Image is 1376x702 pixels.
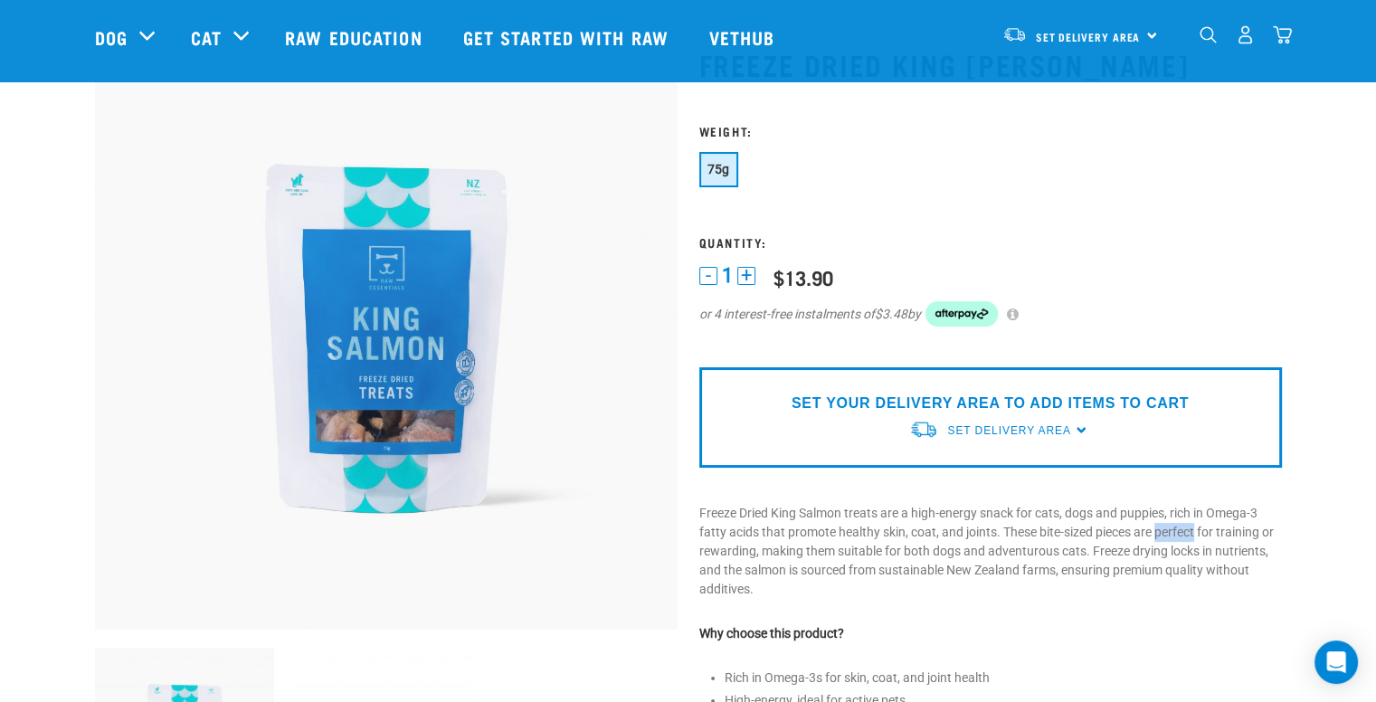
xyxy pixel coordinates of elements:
img: user.png [1236,25,1255,44]
a: Cat [191,24,222,51]
a: Dog [95,24,128,51]
div: Open Intercom Messenger [1314,640,1358,684]
img: home-icon@2x.png [1273,25,1292,44]
h3: Quantity: [699,235,1282,249]
span: Set Delivery Area [947,424,1070,437]
img: RE Product Shoot 2023 Nov8584 [95,47,678,630]
img: home-icon-1@2x.png [1200,26,1217,43]
p: Freeze Dried King Salmon treats are a high-energy snack for cats, dogs and puppies, rich in Omega... [699,504,1282,599]
img: Afterpay [925,301,998,327]
h3: Weight: [699,124,1282,138]
button: 75g [699,152,738,187]
a: Get started with Raw [445,1,691,73]
span: 75g [707,162,730,176]
span: $3.48 [875,305,907,324]
span: 1 [722,266,733,285]
a: Raw Education [267,1,444,73]
li: Rich in Omega-3s for skin, coat, and joint health [725,669,1282,688]
button: - [699,267,717,285]
span: Set Delivery Area [1036,33,1141,40]
a: Vethub [691,1,798,73]
p: SET YOUR DELIVERY AREA TO ADD ITEMS TO CART [792,393,1189,414]
div: $13.90 [773,266,833,289]
img: van-moving.png [1002,26,1027,43]
button: + [737,267,755,285]
div: or 4 interest-free instalments of by [699,301,1282,327]
strong: Why choose this product? [699,626,844,640]
img: van-moving.png [909,420,938,439]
